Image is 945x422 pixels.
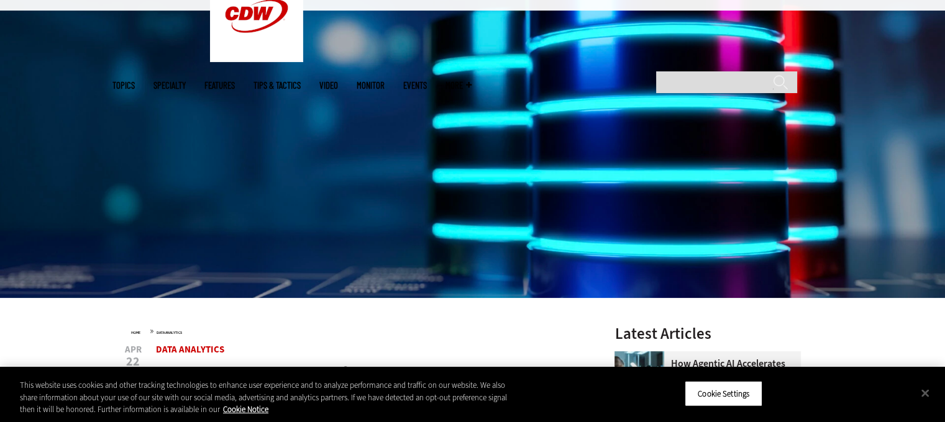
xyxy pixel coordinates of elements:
[614,359,793,388] a: How Agentic AI Accelerates Healthcare Research and Innovation
[112,81,135,90] span: Topics
[125,356,142,368] span: 22
[157,330,182,335] a: Data Analytics
[223,404,268,415] a: More information about your privacy
[210,52,303,65] a: CDW
[204,81,235,90] a: Features
[357,81,385,90] a: MonITor
[685,380,762,406] button: Cookie Settings
[445,81,472,90] span: More
[403,81,427,90] a: Events
[319,81,338,90] a: Video
[253,81,301,90] a: Tips & Tactics
[911,379,939,406] button: Close
[131,330,140,335] a: Home
[131,326,582,336] div: »
[20,379,520,416] div: This website uses cookies and other tracking technologies to enhance user experience and to analy...
[614,326,801,341] h3: Latest Articles
[125,345,142,354] span: Apr
[614,351,664,401] img: scientist looks through microscope in lab
[153,81,186,90] span: Specialty
[614,351,670,361] a: scientist looks through microscope in lab
[156,343,224,356] a: Data Analytics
